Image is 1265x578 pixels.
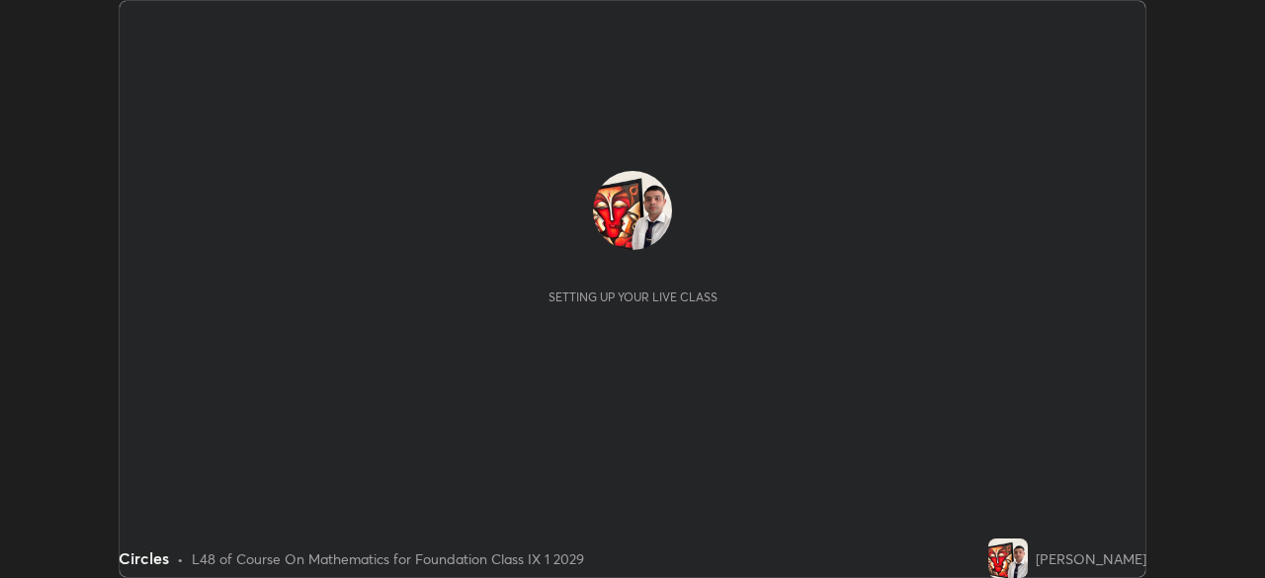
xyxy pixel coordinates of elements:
[177,548,184,569] div: •
[119,546,169,570] div: Circles
[593,171,672,250] img: cc9ebfea3f184d89b2d8a8ac9c918a72.jpg
[548,289,717,304] div: Setting up your live class
[192,548,584,569] div: L48 of Course On Mathematics for Foundation Class IX 1 2029
[988,538,1028,578] img: cc9ebfea3f184d89b2d8a8ac9c918a72.jpg
[1036,548,1146,569] div: [PERSON_NAME]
